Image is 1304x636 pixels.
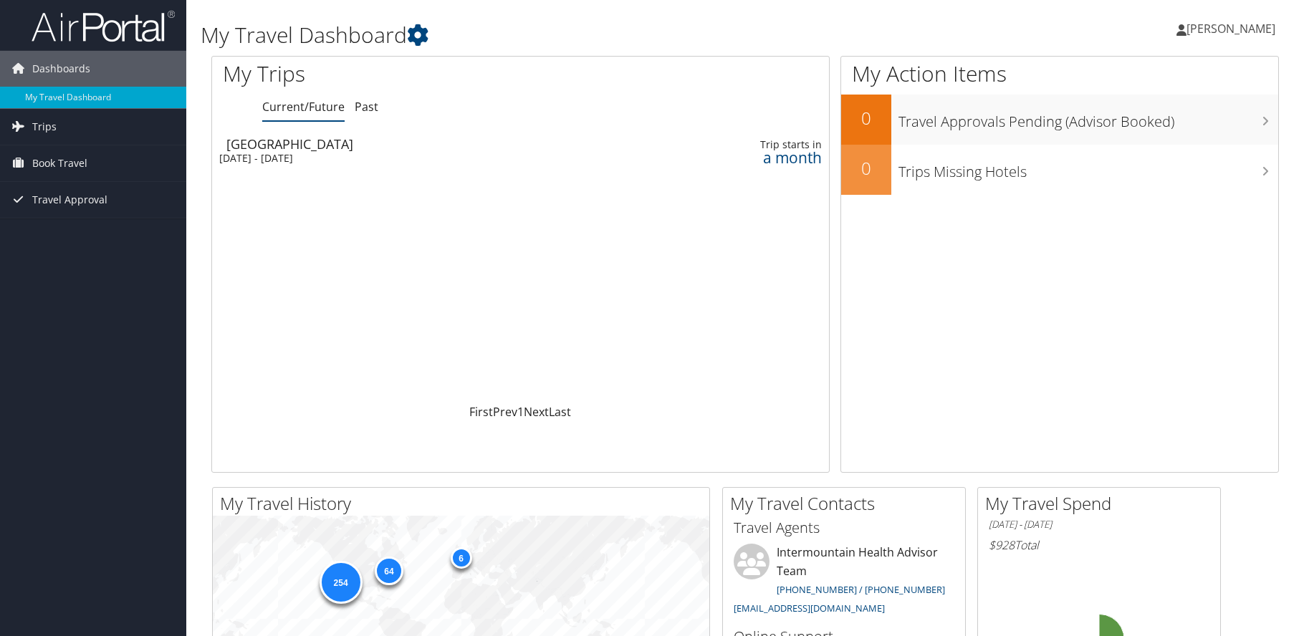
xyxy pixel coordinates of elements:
[730,491,965,516] h2: My Travel Contacts
[450,547,471,569] div: 6
[524,404,549,420] a: Next
[686,138,822,151] div: Trip starts in
[226,138,613,150] div: [GEOGRAPHIC_DATA]
[727,544,962,620] li: Intermountain Health Advisor Team
[841,156,891,180] h2: 0
[32,9,175,43] img: airportal-logo.png
[1186,21,1275,37] span: [PERSON_NAME]
[1176,7,1290,50] a: [PERSON_NAME]
[32,182,107,218] span: Travel Approval
[32,51,90,87] span: Dashboards
[319,560,362,603] div: 254
[549,404,571,420] a: Last
[989,537,1209,553] h6: Total
[32,109,57,145] span: Trips
[985,491,1220,516] h2: My Travel Spend
[493,404,517,420] a: Prev
[734,518,954,538] h3: Travel Agents
[517,404,524,420] a: 1
[201,20,926,50] h1: My Travel Dashboard
[355,99,378,115] a: Past
[686,151,822,164] div: a month
[469,404,493,420] a: First
[898,105,1278,132] h3: Travel Approvals Pending (Advisor Booked)
[223,59,561,89] h1: My Trips
[777,583,945,596] a: [PHONE_NUMBER] / [PHONE_NUMBER]
[989,537,1015,553] span: $928
[219,152,606,165] div: [DATE] - [DATE]
[262,99,345,115] a: Current/Future
[32,145,87,181] span: Book Travel
[898,155,1278,182] h3: Trips Missing Hotels
[220,491,709,516] h2: My Travel History
[841,106,891,130] h2: 0
[989,518,1209,531] h6: [DATE] - [DATE]
[841,59,1278,89] h1: My Action Items
[841,145,1278,195] a: 0Trips Missing Hotels
[734,602,885,615] a: [EMAIL_ADDRESS][DOMAIN_NAME]
[375,556,403,585] div: 64
[841,95,1278,145] a: 0Travel Approvals Pending (Advisor Booked)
